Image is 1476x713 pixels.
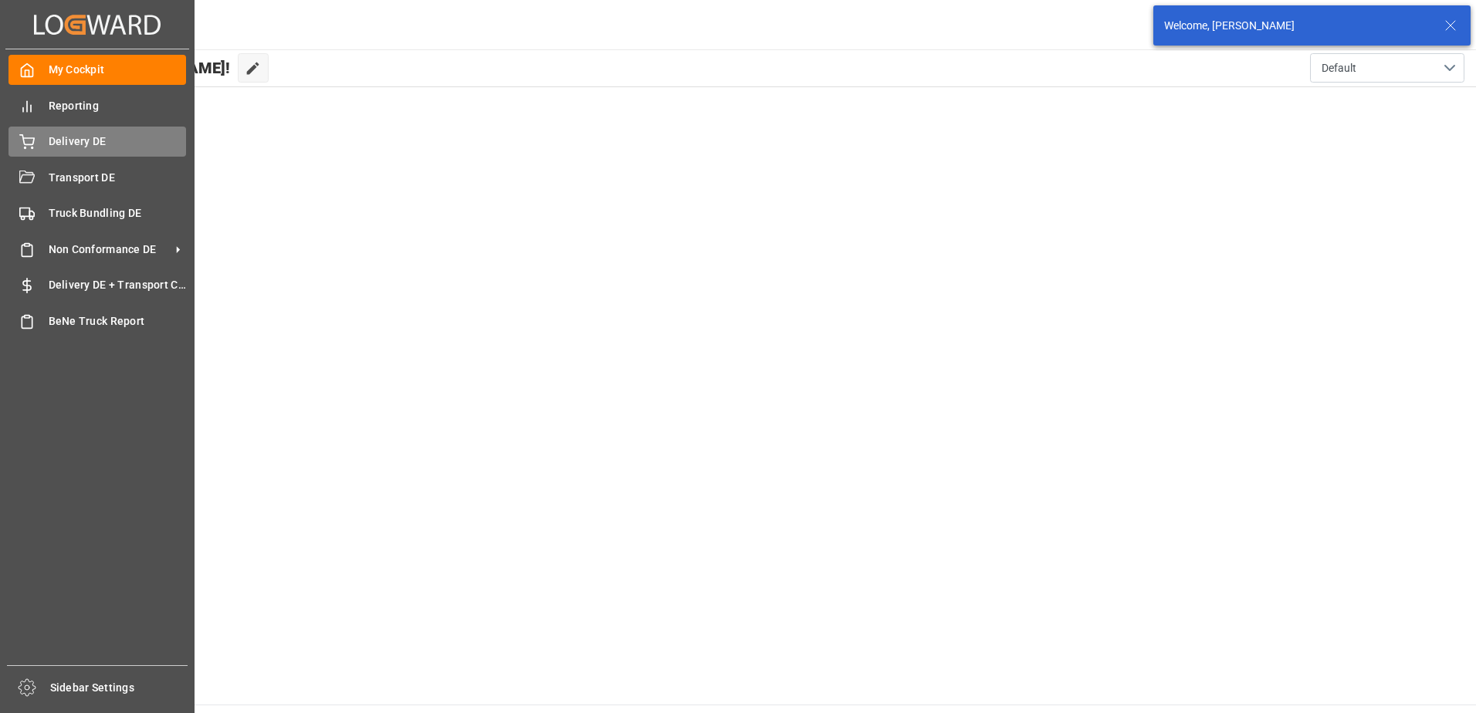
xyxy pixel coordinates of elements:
a: Transport DE [8,162,186,192]
span: Sidebar Settings [50,680,188,696]
span: Delivery DE + Transport Cost [49,277,187,293]
button: open menu [1310,53,1464,83]
span: Hello [PERSON_NAME]! [64,53,230,83]
a: Reporting [8,90,186,120]
span: Transport DE [49,170,187,186]
span: Non Conformance DE [49,242,171,258]
a: BeNe Truck Report [8,306,186,336]
span: Delivery DE [49,133,187,150]
span: Truck Bundling DE [49,205,187,221]
span: Reporting [49,98,187,114]
a: Truck Bundling DE [8,198,186,228]
a: My Cockpit [8,55,186,85]
a: Delivery DE [8,127,186,157]
span: Default [1322,60,1356,76]
a: Delivery DE + Transport Cost [8,270,186,300]
span: BeNe Truck Report [49,313,187,329]
div: Welcome, [PERSON_NAME] [1164,18,1430,34]
span: My Cockpit [49,62,187,78]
